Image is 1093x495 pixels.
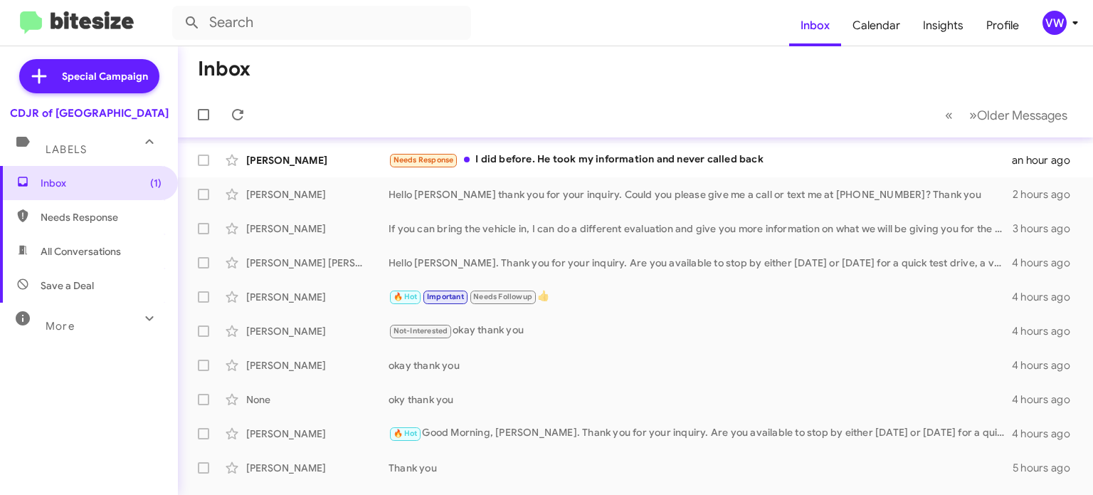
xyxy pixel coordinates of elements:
div: oky thank you [389,392,1012,407]
div: [PERSON_NAME] [246,153,389,167]
span: More [46,320,75,333]
span: Important [427,292,464,301]
input: Search [172,6,471,40]
div: 👍 [389,288,1012,305]
a: Special Campaign [19,59,159,93]
span: Not-Interested [394,326,448,335]
span: Older Messages [977,108,1067,123]
div: 4 hours ago [1012,427,1082,441]
div: an hour ago [1012,153,1082,167]
div: [PERSON_NAME] [246,222,389,236]
span: Labels [46,143,87,156]
div: 5 hours ago [1013,461,1082,475]
span: « [945,106,953,124]
div: Hello [PERSON_NAME]. Thank you for your inquiry. Are you available to stop by either [DATE] or [D... [389,256,1012,270]
span: » [969,106,977,124]
a: Calendar [841,5,912,46]
span: All Conversations [41,244,121,259]
button: vw [1030,11,1077,35]
span: Special Campaign [62,69,148,83]
div: If you can bring the vehicle in, I can do a different evaluation and give you more information on... [389,222,1013,236]
div: Thank you [389,461,1013,475]
div: [PERSON_NAME] [246,358,389,372]
div: 4 hours ago [1012,324,1082,338]
span: Needs Response [394,155,454,165]
div: okay thank you [389,323,1012,339]
div: [PERSON_NAME] [PERSON_NAME] [246,256,389,270]
div: [PERSON_NAME] [246,290,389,304]
div: [PERSON_NAME] [246,324,389,338]
nav: Page navigation example [937,100,1076,130]
span: Needs Response [41,210,162,224]
div: I did before. He took my information and never called back [389,152,1012,168]
div: CDJR of [GEOGRAPHIC_DATA] [10,106,169,120]
h1: Inbox [198,58,250,80]
div: Hello [PERSON_NAME] thank you for your inquiry. Could you please give me a call or text me at [PH... [389,187,1013,202]
div: Good Morning, [PERSON_NAME]. Thank you for your inquiry. Are you available to stop by either [DAT... [389,425,1012,442]
div: 4 hours ago [1012,392,1082,407]
div: okay thank you [389,358,1012,372]
button: Previous [936,100,961,130]
span: 🔥 Hot [394,292,418,301]
div: [PERSON_NAME] [246,427,389,441]
div: 4 hours ago [1012,290,1082,304]
span: 🔥 Hot [394,429,418,438]
span: Inbox [41,176,162,190]
span: Save a Deal [41,278,94,293]
div: None [246,392,389,407]
div: 2 hours ago [1013,187,1082,202]
div: 4 hours ago [1012,358,1082,372]
div: [PERSON_NAME] [246,461,389,475]
div: 4 hours ago [1012,256,1082,270]
span: (1) [150,176,162,190]
a: Profile [975,5,1030,46]
div: [PERSON_NAME] [246,187,389,202]
div: vw [1042,11,1067,35]
div: 3 hours ago [1013,222,1082,236]
span: Needs Followup [473,292,532,301]
a: Insights [912,5,975,46]
a: Inbox [789,5,841,46]
button: Next [961,100,1076,130]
